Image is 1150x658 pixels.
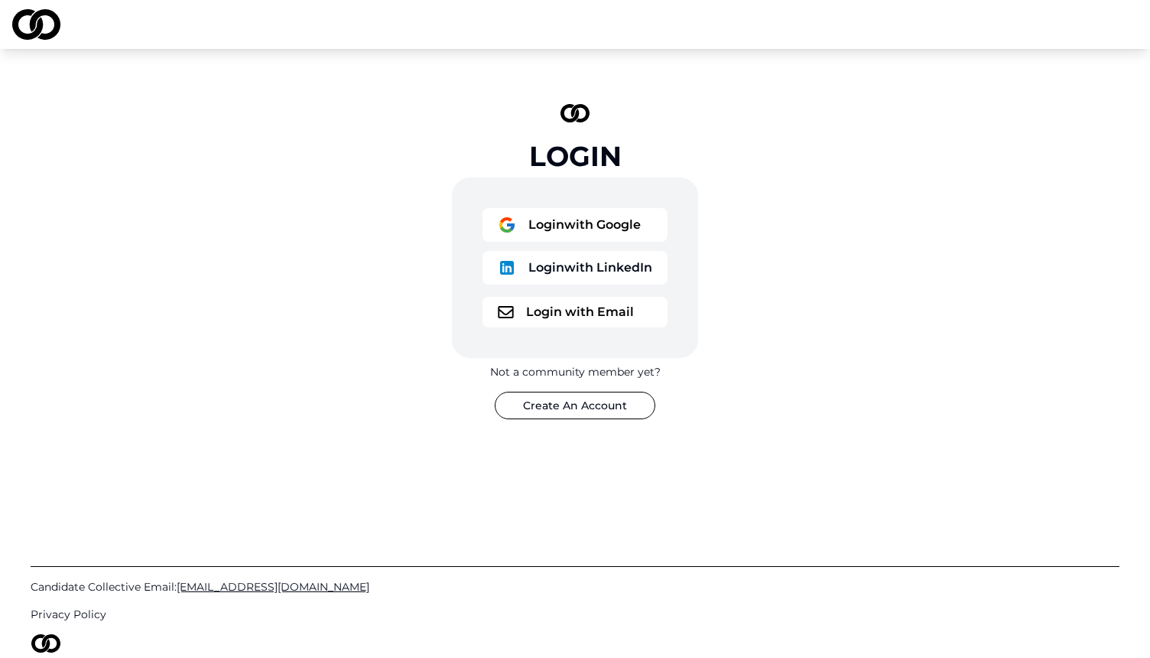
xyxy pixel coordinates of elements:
button: logoLogin with Email [482,297,668,327]
a: Privacy Policy [31,607,1119,622]
span: [EMAIL_ADDRESS][DOMAIN_NAME] [177,580,369,594]
img: logo [498,216,516,234]
button: Create An Account [495,392,655,419]
div: Login [529,141,622,171]
img: logo [498,306,514,318]
img: logo [498,259,516,277]
img: logo [560,104,590,122]
a: Candidate Collective Email:[EMAIL_ADDRESS][DOMAIN_NAME] [31,579,1119,594]
img: logo [12,9,60,40]
div: Not a community member yet? [490,364,661,379]
button: logoLoginwith Google [482,208,668,242]
img: logo [31,634,61,653]
button: logoLoginwith LinkedIn [482,251,668,285]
